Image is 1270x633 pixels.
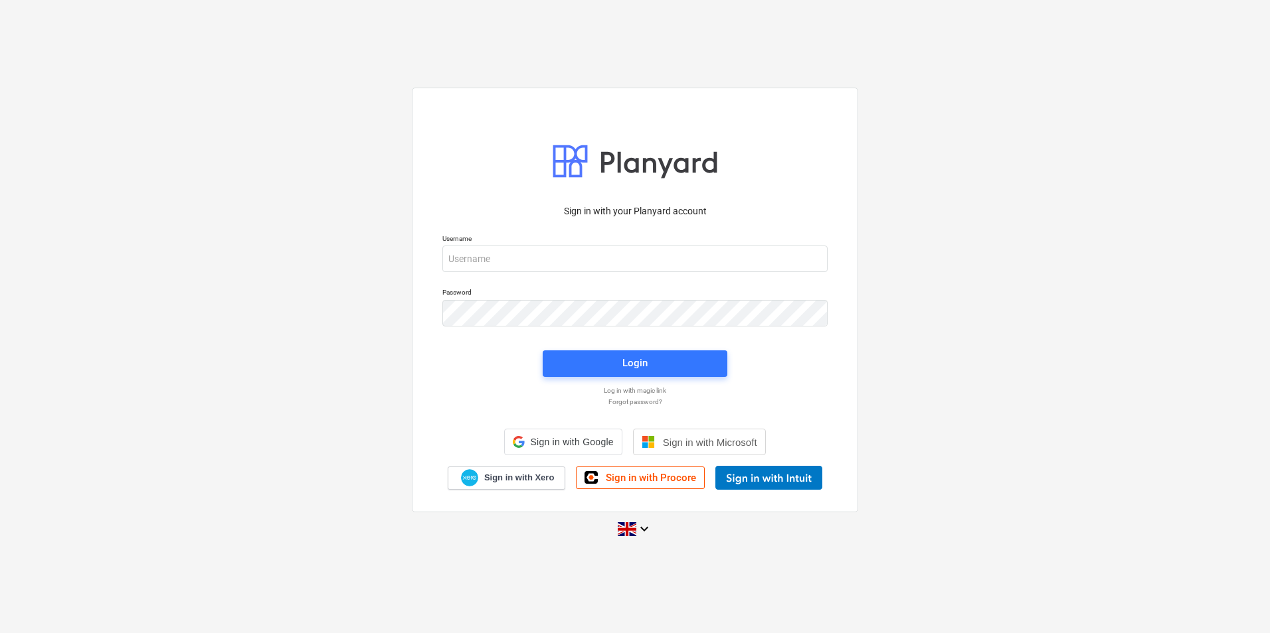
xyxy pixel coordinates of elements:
[642,435,655,449] img: Microsoft logo
[663,437,757,448] span: Sign in with Microsoft
[436,386,834,395] a: Log in with magic link
[606,472,696,484] span: Sign in with Procore
[442,288,828,299] p: Password
[622,354,648,372] div: Login
[461,469,478,487] img: Xero logo
[636,521,652,537] i: keyboard_arrow_down
[442,204,828,218] p: Sign in with your Planyard account
[442,234,828,246] p: Username
[448,466,566,490] a: Sign in with Xero
[442,246,828,272] input: Username
[530,437,613,447] span: Sign in with Google
[504,429,622,455] div: Sign in with Google
[576,466,705,489] a: Sign in with Procore
[484,472,554,484] span: Sign in with Xero
[436,397,834,406] a: Forgot password?
[543,350,727,377] button: Login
